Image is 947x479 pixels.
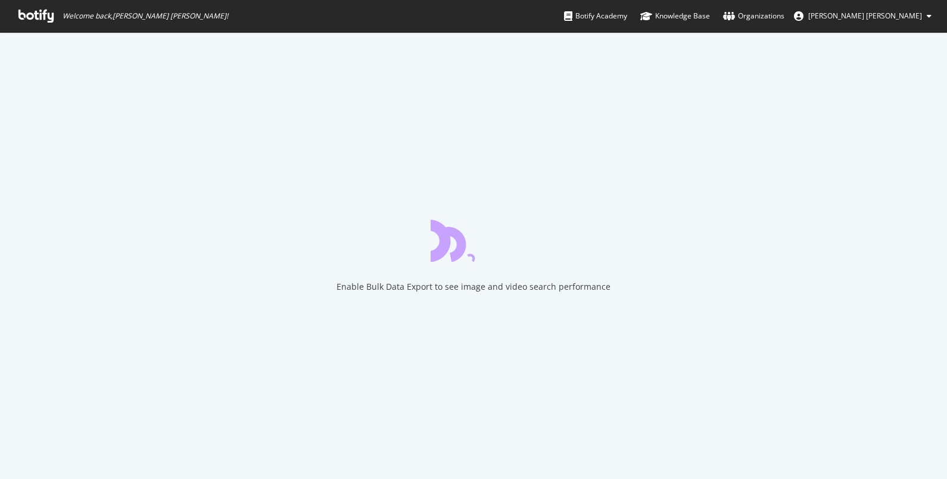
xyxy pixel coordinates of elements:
div: Organizations [723,10,784,22]
span: Sarah Catherine Fordham [808,11,922,21]
span: Welcome back, [PERSON_NAME] [PERSON_NAME] ! [63,11,228,21]
div: Enable Bulk Data Export to see image and video search performance [337,281,610,293]
div: Knowledge Base [640,10,710,22]
div: animation [431,219,516,262]
div: Botify Academy [564,10,627,22]
button: [PERSON_NAME] [PERSON_NAME] [784,7,941,26]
